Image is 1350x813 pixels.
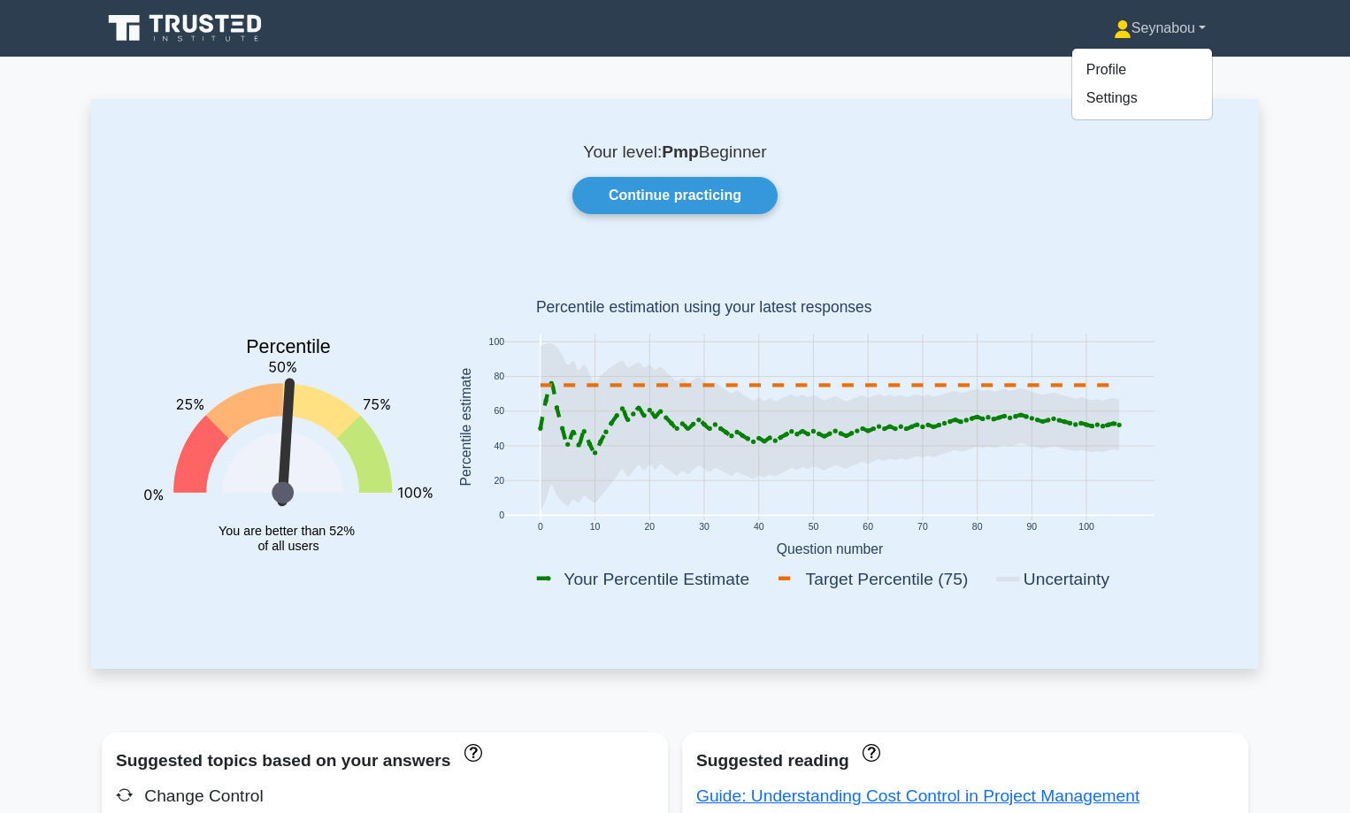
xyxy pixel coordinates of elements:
[536,299,872,317] text: Percentile estimation using your latest responses
[1027,523,1038,533] text: 90
[809,523,819,533] text: 50
[863,523,873,533] text: 60
[494,441,504,451] text: 40
[696,786,1139,805] a: Guide: Understanding Cost Control in Project Management
[1071,48,1213,120] ul: Seynabou
[494,407,504,417] text: 60
[494,476,504,486] text: 20
[458,368,473,487] text: Percentile estimate
[1078,523,1094,533] text: 100
[777,541,884,556] text: Question number
[499,511,504,521] text: 0
[460,742,482,761] a: These topics have been answered less than 50% correct. Topics disapear when you answer questions ...
[1072,56,1212,84] a: Profile
[858,742,880,761] a: These concepts have been answered less than 50% correct. The guides disapear when you answer ques...
[1071,11,1248,46] a: Seynabou
[972,523,983,533] text: 80
[1072,84,1212,112] a: Settings
[116,782,654,810] div: Change Control
[116,747,654,775] div: Suggested topics based on your answers
[257,539,318,553] tspan: of all users
[917,523,928,533] text: 70
[754,523,764,533] text: 40
[134,142,1216,163] p: Your level: Beginner
[645,523,656,533] text: 20
[246,337,331,358] text: Percentile
[489,337,505,347] text: 100
[699,523,710,533] text: 30
[696,747,1234,775] div: Suggested reading
[219,524,355,538] tspan: You are better than 52%
[494,372,504,382] text: 80
[662,142,699,161] b: Pmp
[538,523,543,533] text: 0
[572,177,778,214] a: Continue practicing
[590,523,601,533] text: 10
